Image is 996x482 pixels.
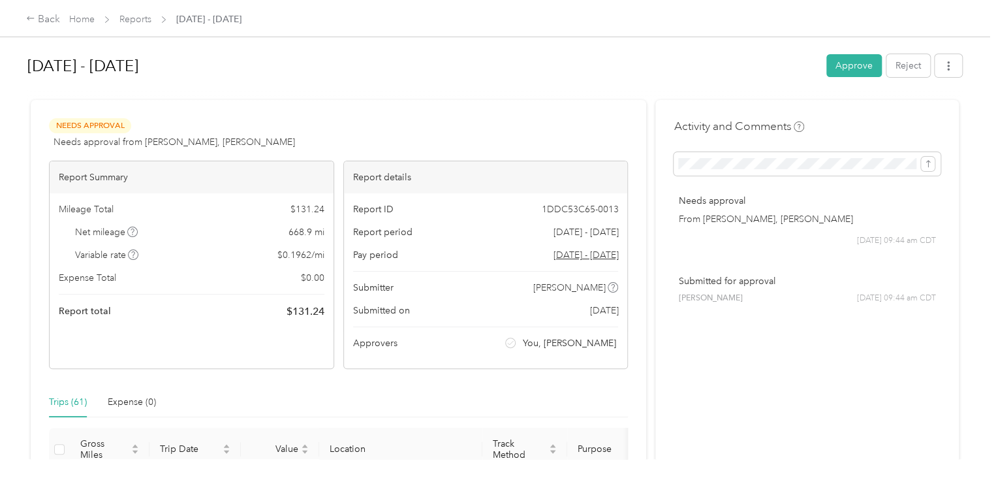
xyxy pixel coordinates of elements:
[149,428,241,472] th: Trip Date
[482,428,567,472] th: Track Method
[319,428,482,472] th: Location
[353,225,412,239] span: Report period
[553,225,618,239] span: [DATE] - [DATE]
[578,443,644,455] span: Purpose
[301,448,309,456] span: caret-down
[80,438,129,460] span: Gross Miles
[923,409,996,482] iframe: Everlance-gr Chat Button Frame
[353,248,398,262] span: Pay period
[69,14,95,25] a: Home
[54,135,295,149] span: Needs approval from [PERSON_NAME], [PERSON_NAME]
[49,395,87,410] div: Trips (61)
[301,271,324,285] span: $ 0.00
[75,248,139,262] span: Variable rate
[108,395,156,410] div: Expense (0)
[251,443,298,455] span: Value
[533,281,606,295] span: [PERSON_NAME]
[176,12,241,26] span: [DATE] - [DATE]
[589,304,618,317] span: [DATE]
[277,248,324,262] span: $ 0.1962 / mi
[287,304,324,319] span: $ 131.24
[49,118,131,133] span: Needs Approval
[674,118,804,135] h4: Activity and Comments
[223,448,230,456] span: caret-down
[50,161,334,193] div: Report Summary
[553,248,618,262] span: Go to pay period
[59,271,116,285] span: Expense Total
[549,442,557,450] span: caret-up
[826,54,882,77] button: Approve
[290,202,324,216] span: $ 131.24
[241,428,319,472] th: Value
[678,194,936,208] p: Needs approval
[344,161,628,193] div: Report details
[301,442,309,450] span: caret-up
[353,202,394,216] span: Report ID
[131,442,139,450] span: caret-up
[75,225,138,239] span: Net mileage
[353,281,394,295] span: Submitter
[131,448,139,456] span: caret-down
[223,442,230,450] span: caret-up
[567,428,665,472] th: Purpose
[353,336,397,350] span: Approvers
[59,202,114,216] span: Mileage Total
[523,336,616,350] span: You, [PERSON_NAME]
[70,428,149,472] th: Gross Miles
[59,304,111,318] span: Report total
[288,225,324,239] span: 668.9 mi
[857,235,936,247] span: [DATE] 09:44 am CDT
[886,54,930,77] button: Reject
[549,448,557,456] span: caret-down
[678,293,742,304] span: [PERSON_NAME]
[678,274,936,288] p: Submitted for approval
[678,212,936,226] p: From [PERSON_NAME], [PERSON_NAME]
[493,438,546,460] span: Track Method
[857,293,936,304] span: [DATE] 09:44 am CDT
[160,443,220,455] span: Trip Date
[353,304,410,317] span: Submitted on
[26,12,60,27] div: Back
[119,14,151,25] a: Reports
[27,50,817,82] h1: Aug 1 - 31, 2025
[541,202,618,216] span: 1DDC53C65-0013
